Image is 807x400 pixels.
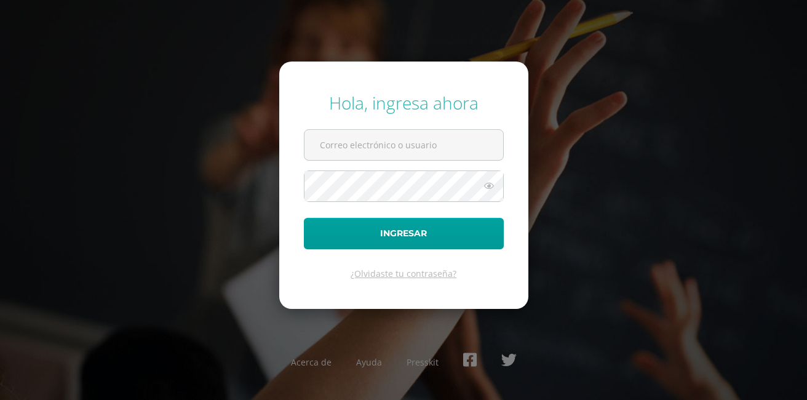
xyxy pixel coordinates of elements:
[304,91,504,114] div: Hola, ingresa ahora
[356,356,382,368] a: Ayuda
[304,130,503,160] input: Correo electrónico o usuario
[304,218,504,249] button: Ingresar
[351,268,456,279] a: ¿Olvidaste tu contraseña?
[291,356,332,368] a: Acerca de
[407,356,439,368] a: Presskit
